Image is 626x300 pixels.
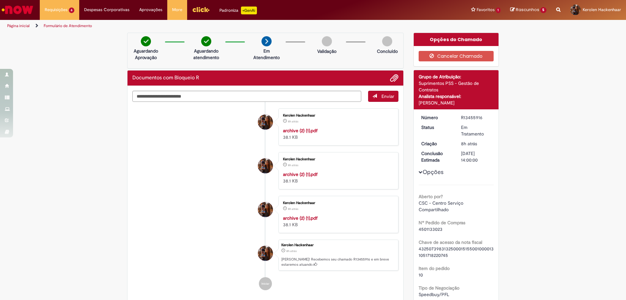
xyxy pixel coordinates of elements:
div: Kerolen Hackenhaar [258,115,273,130]
li: Kerolen Hackenhaar [132,240,398,271]
dt: Status [416,124,456,131]
dt: Número [416,114,456,121]
img: arrow-next.png [261,36,272,46]
a: archive (2) (1).pdf [283,128,318,134]
div: Suprimentos PSS - Gestão de Contratos [419,80,494,93]
div: 38.1 KB [283,171,392,184]
span: Despesas Corporativas [84,7,129,13]
p: Aguardando atendimento [190,48,222,61]
span: Enviar [381,93,394,99]
p: Validação [317,48,336,55]
span: 43250739831325000151550010000131051718220745 [419,246,494,258]
span: Favoritos [477,7,495,13]
span: 8h atrás [461,141,477,147]
span: 8h atrás [288,207,298,211]
time: 28/08/2025 08:55:40 [288,119,298,123]
span: 5 [540,7,546,13]
div: [DATE] 14:00:00 [461,150,491,163]
div: Kerolen Hackenhaar [258,246,273,261]
div: Opções do Chamado [414,33,499,46]
span: Speedbuy/PFL [419,292,449,297]
button: Adicionar anexos [390,74,398,82]
a: archive (2) (1).pdf [283,215,318,221]
p: Em Atendimento [251,48,282,61]
ul: Trilhas de página [5,20,412,32]
time: 28/08/2025 08:40:41 [288,207,298,211]
div: 38.1 KB [283,127,392,140]
p: Aguardando Aprovação [130,48,162,61]
span: 4501133023 [419,226,442,232]
textarea: Digite sua mensagem aqui... [132,91,361,102]
div: Kerolen Hackenhaar [281,243,395,247]
button: Enviar [368,91,398,102]
div: Kerolen Hackenhaar [283,114,392,118]
div: Analista responsável: [419,93,494,100]
span: 10 [419,272,423,278]
span: Kerolen Hackenhaar [583,7,621,12]
span: 8h atrás [288,163,298,167]
h2: Documentos com Bloqueio R Histórico de tíquete [132,75,199,81]
img: img-circle-grey.png [322,36,332,46]
span: Requisições [45,7,67,13]
div: Kerolen Hackenhaar [283,157,392,161]
span: 8h atrás [288,119,298,123]
a: archive (2) (1).pdf [283,171,318,177]
a: Página inicial [7,23,30,28]
img: ServiceNow [1,3,34,16]
time: 28/08/2025 08:40:44 [288,163,298,167]
div: R13455916 [461,114,491,121]
div: Em Tratamento [461,124,491,137]
ul: Histórico de tíquete [132,102,398,297]
p: [PERSON_NAME]! Recebemos seu chamado R13455916 e em breve estaremos atuando. [281,257,395,267]
div: Kerolen Hackenhaar [283,201,392,205]
div: Kerolen Hackenhaar [258,158,273,173]
span: CSC - Centro Serviço Compartilhado [419,200,465,213]
span: Aprovações [139,7,162,13]
img: img-circle-grey.png [382,36,392,46]
div: Kerolen Hackenhaar [258,202,273,217]
div: [PERSON_NAME] [419,100,494,106]
span: More [172,7,182,13]
a: Rascunhos [510,7,546,13]
div: 28/08/2025 08:55:41 [461,140,491,147]
b: Nº Pedido de Compras [419,220,465,226]
div: Grupo de Atribuição: [419,73,494,80]
b: Aberto por? [419,194,443,199]
b: Tipo de Negociação [419,285,459,291]
img: check-circle-green.png [141,36,151,46]
span: Rascunhos [516,7,539,13]
time: 28/08/2025 08:55:41 [461,141,477,147]
dt: Conclusão Estimada [416,150,456,163]
time: 28/08/2025 08:55:41 [286,249,297,253]
p: Concluído [377,48,398,55]
b: Chave de acesso da nota fiscal [419,239,482,245]
button: Cancelar Chamado [419,51,494,61]
img: click_logo_yellow_360x200.png [192,5,210,14]
span: 1 [496,8,501,13]
span: 6 [69,8,74,13]
div: Padroniza [219,7,257,14]
a: Formulário de Atendimento [44,23,92,28]
img: check-circle-green.png [201,36,211,46]
b: Item do pedido [419,265,450,271]
p: +GenAi [241,7,257,14]
span: 8h atrás [286,249,297,253]
dt: Criação [416,140,456,147]
div: 38.1 KB [283,215,392,228]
